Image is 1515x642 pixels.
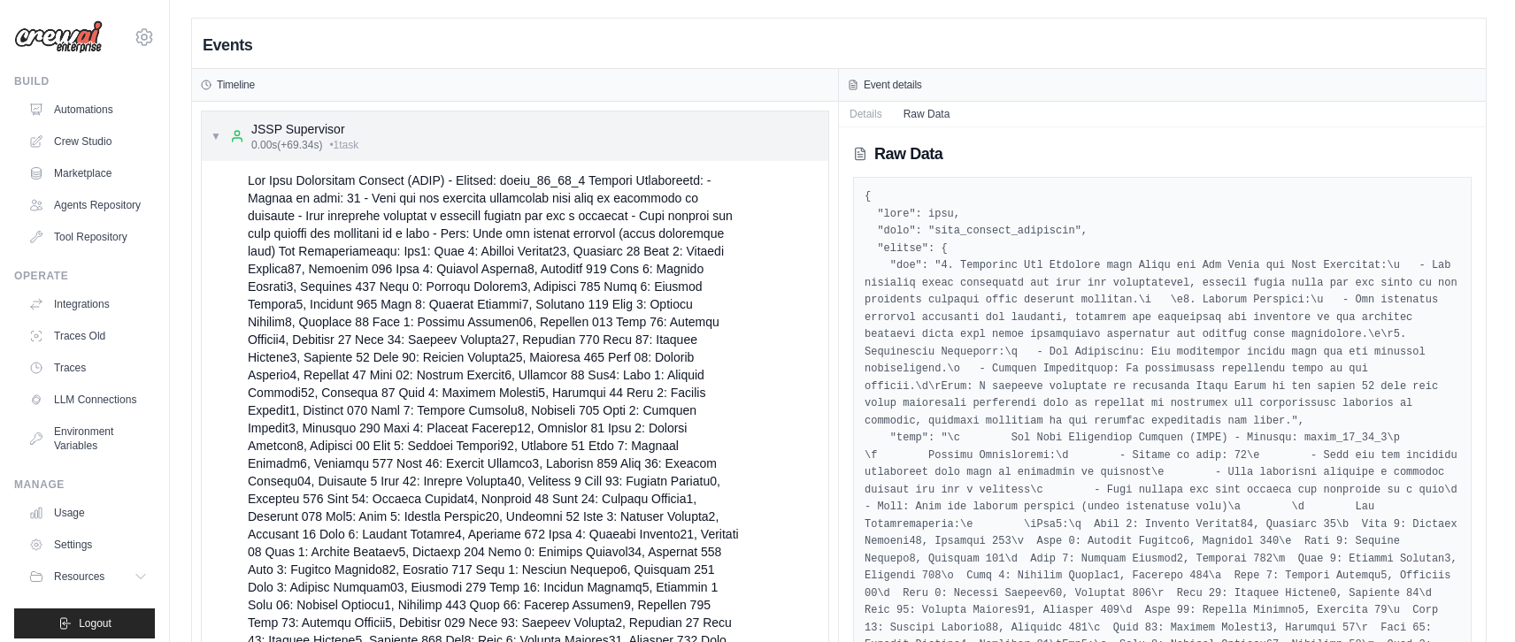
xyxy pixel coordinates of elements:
[54,569,104,584] span: Resources
[251,138,322,152] span: 0.00s (+69.34s)
[1427,557,1515,642] iframe: Chat Widget
[864,78,922,92] h3: Event details
[21,322,155,350] a: Traces Old
[21,386,155,414] a: LLM Connections
[21,159,155,187] a: Marketplace
[21,562,155,591] button: Resources
[21,290,155,318] a: Integrations
[874,141,942,166] h2: Raw Data
[21,531,155,559] a: Settings
[21,223,155,251] a: Tool Repository
[893,102,961,126] button: Raw Data
[329,138,358,152] span: • 1 task
[203,33,252,57] h2: Events
[21,354,155,382] a: Traces
[839,102,893,126] button: Details
[14,74,155,88] div: Build
[251,120,358,138] div: JSSP Supervisor
[21,127,155,156] a: Crew Studio
[21,191,155,219] a: Agents Repository
[211,129,221,143] span: ▼
[14,478,155,492] div: Manage
[21,499,155,527] a: Usage
[21,96,155,124] a: Automations
[14,20,103,54] img: Logo
[14,269,155,283] div: Operate
[217,78,255,92] h3: Timeline
[14,608,155,638] button: Logout
[21,417,155,460] a: Environment Variables
[79,616,112,631] span: Logout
